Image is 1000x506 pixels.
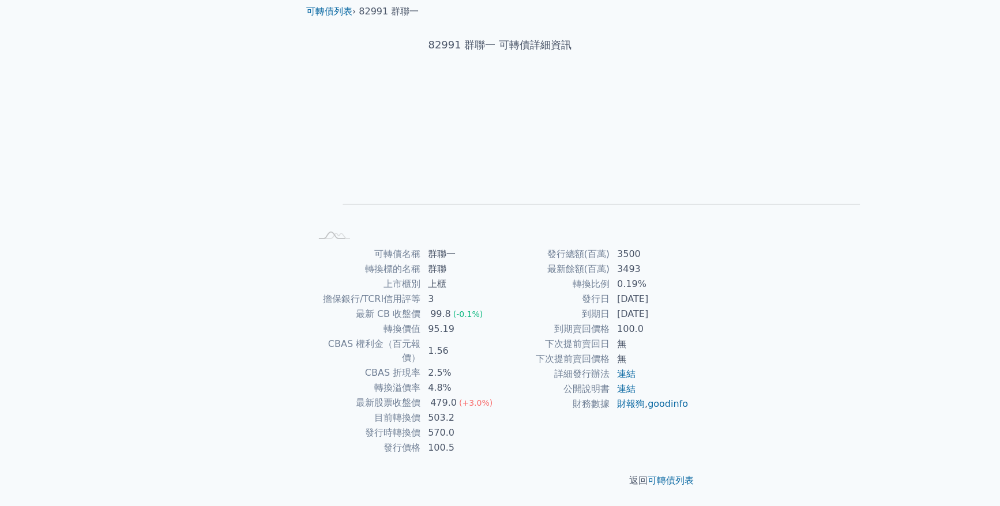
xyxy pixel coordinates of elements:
[311,277,421,292] td: 上市櫃別
[617,383,636,394] a: 連結
[311,322,421,337] td: 轉換價值
[610,352,689,367] td: 無
[610,262,689,277] td: 3493
[311,292,421,307] td: 擔保銀行/TCRI信用評等
[311,247,421,262] td: 可轉債名稱
[500,307,610,322] td: 到期日
[428,307,453,321] div: 99.8
[610,322,689,337] td: 100.0
[500,382,610,397] td: 公開說明書
[421,410,500,425] td: 503.2
[500,247,610,262] td: 發行總額(百萬)
[297,37,703,53] h1: 82991 群聯一 可轉債詳細資訊
[359,5,419,18] li: 82991 群聯一
[617,398,645,409] a: 財報狗
[311,365,421,380] td: CBAS 折現率
[610,307,689,322] td: [DATE]
[500,352,610,367] td: 下次提前賣回價格
[311,440,421,455] td: 發行價格
[610,277,689,292] td: 0.19%
[500,262,610,277] td: 最新餘額(百萬)
[500,337,610,352] td: 下次提前賣回日
[311,380,421,395] td: 轉換溢價率
[648,398,688,409] a: goodinfo
[428,396,459,410] div: 479.0
[421,440,500,455] td: 100.5
[330,89,860,225] g: Chart
[311,307,421,322] td: 最新 CB 收盤價
[311,262,421,277] td: 轉換標的名稱
[610,337,689,352] td: 無
[421,425,500,440] td: 570.0
[617,368,636,379] a: 連結
[421,262,500,277] td: 群聯
[500,277,610,292] td: 轉換比例
[453,309,483,319] span: (-0.1%)
[500,397,610,411] td: 財務數據
[610,292,689,307] td: [DATE]
[610,397,689,411] td: ,
[610,247,689,262] td: 3500
[421,337,500,365] td: 1.56
[421,277,500,292] td: 上櫃
[500,322,610,337] td: 到期賣回價格
[297,474,703,488] p: 返回
[648,475,694,486] a: 可轉債列表
[421,247,500,262] td: 群聯一
[306,6,352,17] a: 可轉債列表
[459,398,493,407] span: (+3.0%)
[311,425,421,440] td: 發行時轉換價
[421,365,500,380] td: 2.5%
[421,292,500,307] td: 3
[942,451,1000,506] iframe: Chat Widget
[311,410,421,425] td: 目前轉換價
[500,292,610,307] td: 發行日
[500,367,610,382] td: 詳細發行辦法
[421,380,500,395] td: 4.8%
[421,322,500,337] td: 95.19
[311,395,421,410] td: 最新股票收盤價
[942,451,1000,506] div: 聊天小工具
[306,5,356,18] li: ›
[311,337,421,365] td: CBAS 權利金（百元報價）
